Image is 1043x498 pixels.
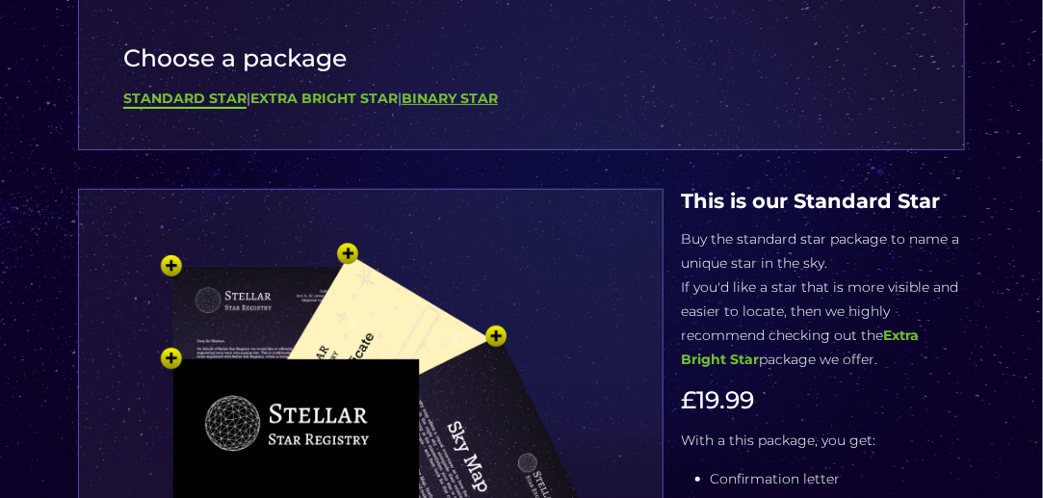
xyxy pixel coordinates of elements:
span: 19.99 [697,385,755,414]
a: Standard Star [123,90,247,109]
h4: This is our Standard Star [682,189,966,213]
div: | | [123,87,920,111]
h3: £ [682,386,966,414]
a: Extra Bright Star [250,90,398,107]
a: Binary Star [402,90,498,107]
b: Standard Star [123,90,247,107]
p: With a this package, you get: [682,429,966,453]
li: Confirmation letter [711,467,966,491]
h3: Choose a package [123,44,920,72]
p: Buy the standard star package to name a unique star in the sky. If you'd like a star that is more... [682,227,966,372]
